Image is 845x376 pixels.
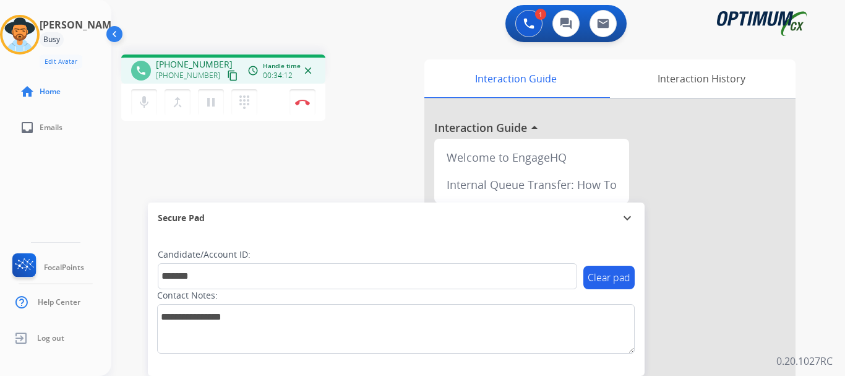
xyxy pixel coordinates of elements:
img: avatar [2,17,37,52]
mat-icon: home [20,84,35,99]
span: [PHONE_NUMBER] [156,71,220,81]
span: 00:34:12 [263,71,293,81]
label: Candidate/Account ID: [158,248,251,261]
span: Secure Pad [158,212,205,224]
span: Emails [40,123,62,133]
mat-icon: content_copy [227,70,238,81]
mat-icon: dialpad [237,95,252,110]
button: Clear pad [583,266,635,289]
div: 1 [535,9,546,20]
mat-icon: mic [137,95,152,110]
mat-icon: inbox [20,120,35,135]
span: Log out [37,333,64,343]
button: Edit Avatar [40,55,82,69]
div: Welcome to EngageHQ [439,144,624,171]
mat-icon: close [302,65,314,76]
div: Interaction Guide [424,59,607,98]
span: Handle time [263,61,301,71]
h3: [PERSON_NAME] [40,17,120,32]
p: 0.20.1027RC [776,354,833,369]
mat-icon: pause [204,95,218,110]
span: FocalPoints [44,263,84,273]
mat-icon: expand_more [620,211,635,225]
div: Internal Queue Transfer: How To [439,171,624,198]
span: Home [40,87,61,97]
a: FocalPoints [10,253,84,282]
div: Interaction History [607,59,796,98]
span: [PHONE_NUMBER] [156,58,233,71]
mat-icon: phone [135,65,147,76]
mat-icon: access_time [247,65,259,76]
span: Help Center [38,297,80,307]
label: Contact Notes: [157,289,218,302]
mat-icon: merge_type [170,95,185,110]
div: Busy [40,32,64,47]
img: control [295,99,310,105]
